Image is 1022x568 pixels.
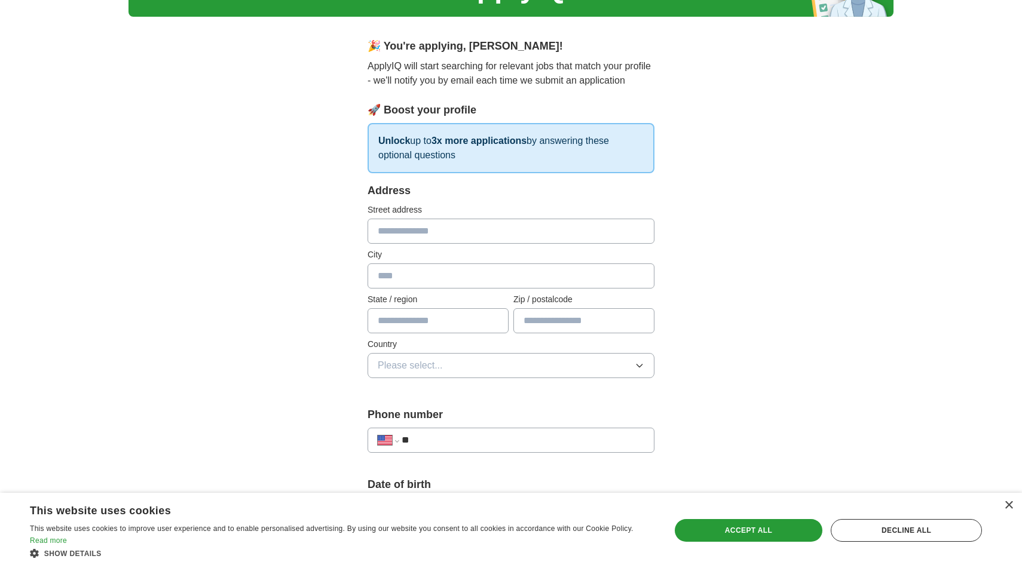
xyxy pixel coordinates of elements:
[368,477,654,493] label: Date of birth
[378,358,443,373] span: Please select...
[368,407,654,423] label: Phone number
[368,38,654,54] div: 🎉 You're applying , [PERSON_NAME] !
[30,536,67,545] a: Read more, opens a new window
[368,293,509,306] label: State / region
[30,524,634,533] span: This website uses cookies to improve user experience and to enable personalised advertising. By u...
[675,519,822,542] div: Accept all
[44,549,102,558] span: Show details
[1004,501,1013,510] div: Close
[378,136,410,146] strong: Unlock
[368,183,654,199] div: Address
[368,102,654,118] div: 🚀 Boost your profile
[513,293,654,306] label: Zip / postalcode
[831,519,982,542] div: Decline all
[30,500,622,518] div: This website uses cookies
[368,338,654,351] label: Country
[368,59,654,88] p: ApplyIQ will start searching for relevant jobs that match your profile - we'll notify you by emai...
[368,353,654,378] button: Please select...
[368,204,654,216] label: Street address
[432,136,527,146] strong: 3x more applications
[368,248,654,261] label: City
[368,123,654,173] p: up to by answering these optional questions
[30,547,651,559] div: Show details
